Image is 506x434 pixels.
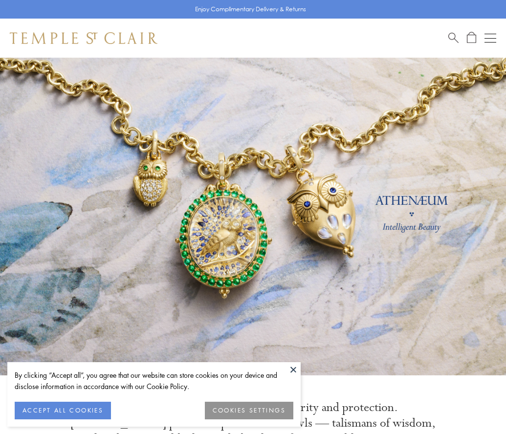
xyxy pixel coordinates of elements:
[205,402,293,419] button: COOKIES SETTINGS
[195,4,306,14] p: Enjoy Complimentary Delivery & Returns
[15,402,111,419] button: ACCEPT ALL COOKIES
[15,369,293,392] div: By clicking “Accept all”, you agree that our website can store cookies on your device and disclos...
[10,32,157,44] img: Temple St. Clair
[467,32,476,44] a: Open Shopping Bag
[484,32,496,44] button: Open navigation
[448,32,459,44] a: Search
